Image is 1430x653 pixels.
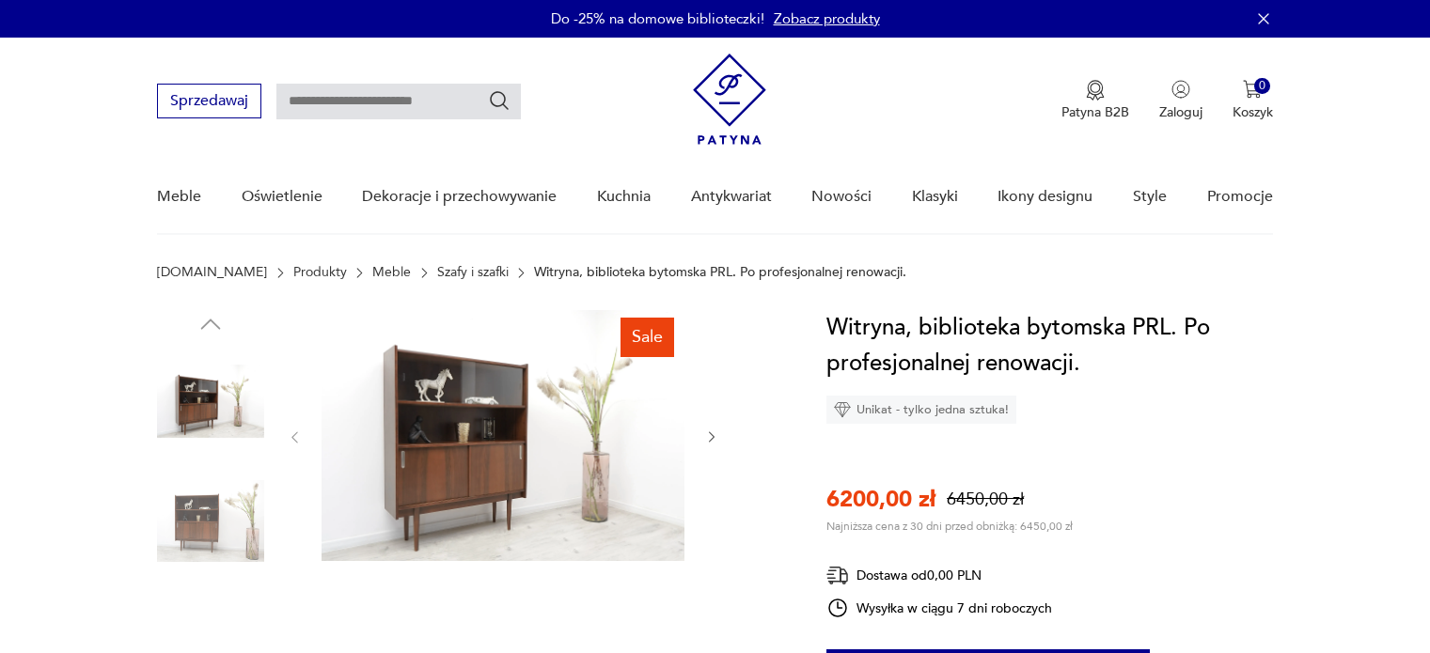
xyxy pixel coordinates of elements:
div: Sale [621,318,674,357]
a: Ikona medaluPatyna B2B [1061,80,1129,121]
button: Sprzedawaj [157,84,261,118]
div: Wysyłka w ciągu 7 dni roboczych [826,597,1052,619]
a: Antykwariat [691,161,772,233]
a: Meble [157,161,201,233]
div: Unikat - tylko jedna sztuka! [826,396,1016,424]
a: Promocje [1207,161,1273,233]
p: 6200,00 zł [826,484,935,515]
p: Zaloguj [1159,103,1202,121]
div: 0 [1254,78,1270,94]
a: Dekoracje i przechowywanie [362,161,557,233]
button: Zaloguj [1159,80,1202,121]
a: Ikony designu [998,161,1092,233]
img: Ikonka użytkownika [1171,80,1190,99]
img: Zdjęcie produktu Witryna, biblioteka bytomska PRL. Po profesjonalnej renowacji. [157,468,264,575]
img: Zdjęcie produktu Witryna, biblioteka bytomska PRL. Po profesjonalnej renowacji. [157,348,264,455]
h1: Witryna, biblioteka bytomska PRL. Po profesjonalnej renowacji. [826,310,1273,381]
a: Klasyki [912,161,958,233]
img: Ikona dostawy [826,564,849,587]
button: Patyna B2B [1061,80,1129,121]
a: Sprzedawaj [157,96,261,109]
a: Nowości [811,161,872,233]
p: Patyna B2B [1061,103,1129,121]
img: Zdjęcie produktu Witryna, biblioteka bytomska PRL. Po profesjonalnej renowacji. [322,310,684,561]
p: 6450,00 zł [947,488,1024,511]
p: Najniższa cena z 30 dni przed obniżką: 6450,00 zł [826,519,1073,534]
img: Patyna - sklep z meblami i dekoracjami vintage [693,54,766,145]
a: Style [1133,161,1167,233]
p: Koszyk [1233,103,1273,121]
a: Oświetlenie [242,161,322,233]
img: Ikona diamentu [834,401,851,418]
a: Szafy i szafki [437,265,509,280]
img: Ikona koszyka [1243,80,1262,99]
a: Zobacz produkty [774,9,880,28]
a: Kuchnia [597,161,651,233]
button: 0Koszyk [1233,80,1273,121]
a: Produkty [293,265,347,280]
a: [DOMAIN_NAME] [157,265,267,280]
p: Do -25% na domowe biblioteczki! [551,9,764,28]
img: Ikona medalu [1086,80,1105,101]
div: Dostawa od 0,00 PLN [826,564,1052,587]
a: Meble [372,265,411,280]
p: Witryna, biblioteka bytomska PRL. Po profesjonalnej renowacji. [534,265,906,280]
button: Szukaj [488,89,511,112]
